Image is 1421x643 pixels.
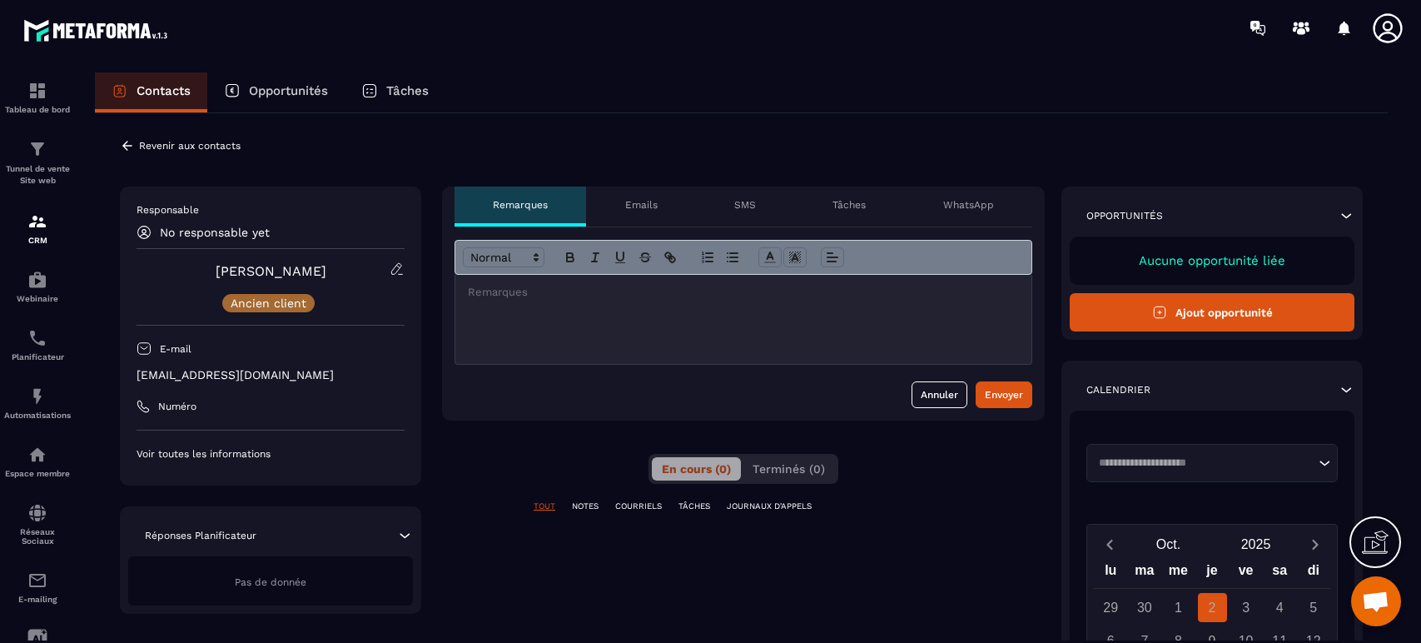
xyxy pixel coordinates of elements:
p: No responsable yet [160,226,270,239]
div: 2 [1198,593,1227,622]
div: sa [1263,559,1297,588]
a: formationformationTableau de bord [4,68,71,127]
img: formation [27,139,47,159]
p: Tableau de bord [4,105,71,114]
p: SMS [734,198,756,212]
p: Opportunités [1086,209,1163,222]
button: Envoyer [976,381,1032,408]
a: [PERSON_NAME] [216,263,326,279]
p: Planificateur [4,352,71,361]
div: je [1195,559,1230,588]
img: automations [27,386,47,406]
button: Terminés (0) [743,457,835,481]
p: Remarques [493,198,548,212]
div: 5 [1299,593,1328,622]
button: Annuler [912,381,967,408]
p: Espace membre [4,469,71,478]
span: Terminés (0) [753,462,825,476]
p: Tâches [832,198,866,212]
a: formationformationTunnel de vente Site web [4,127,71,199]
p: E-mailing [4,595,71,604]
p: [EMAIL_ADDRESS][DOMAIN_NAME] [137,367,405,383]
div: 29 [1096,593,1125,622]
div: 3 [1231,593,1260,622]
img: formation [27,212,47,232]
p: Numéro [158,400,196,413]
p: Emails [625,198,658,212]
div: ve [1229,559,1263,588]
p: Voir toutes les informations [137,447,405,461]
span: Pas de donnée [235,576,306,588]
p: TOUT [534,501,555,512]
button: Open years overlay [1212,530,1299,559]
button: Previous month [1094,533,1125,556]
div: di [1296,559,1330,588]
p: Webinaire [4,294,71,303]
img: scheduler [27,328,47,348]
div: Search for option [1086,444,1338,482]
p: Revenir aux contacts [139,140,241,152]
button: Ajout opportunité [1070,293,1354,331]
a: automationsautomationsWebinaire [4,257,71,316]
p: NOTES [572,501,599,512]
p: COURRIELS [615,501,662,512]
input: Search for option [1093,455,1314,471]
p: Calendrier [1086,383,1150,396]
div: Ouvrir le chat [1351,576,1401,626]
p: Automatisations [4,411,71,420]
p: Ancien client [231,297,306,309]
p: Aucune opportunité liée [1086,253,1338,268]
div: ma [1128,559,1162,588]
p: Réseaux Sociaux [4,527,71,546]
div: lu [1094,559,1128,588]
p: Tunnel de vente Site web [4,163,71,187]
div: me [1161,559,1195,588]
a: social-networksocial-networkRéseaux Sociaux [4,491,71,558]
span: En cours (0) [662,462,731,476]
p: Tâches [386,83,429,98]
a: schedulerschedulerPlanificateur [4,316,71,374]
img: automations [27,270,47,290]
div: 30 [1130,593,1159,622]
p: Contacts [137,83,191,98]
div: Envoyer [985,386,1023,403]
a: Contacts [95,72,207,112]
button: En cours (0) [652,457,741,481]
p: JOURNAUX D'APPELS [727,501,812,512]
div: 4 [1265,593,1294,622]
p: Réponses Planificateur [145,529,256,542]
button: Next month [1299,533,1330,556]
a: automationsautomationsEspace membre [4,432,71,491]
p: WhatsApp [943,198,994,212]
img: social-network [27,503,47,523]
p: Opportunités [249,83,328,98]
img: logo [23,15,173,46]
img: formation [27,81,47,101]
p: TÂCHES [678,501,710,512]
p: E-mail [160,342,191,356]
a: formationformationCRM [4,199,71,257]
div: 1 [1164,593,1193,622]
p: CRM [4,236,71,245]
img: automations [27,445,47,465]
button: Open months overlay [1125,530,1212,559]
a: automationsautomationsAutomatisations [4,374,71,432]
a: emailemailE-mailing [4,558,71,616]
a: Tâches [345,72,445,112]
img: email [27,571,47,591]
a: Opportunités [207,72,345,112]
p: Responsable [137,203,405,217]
